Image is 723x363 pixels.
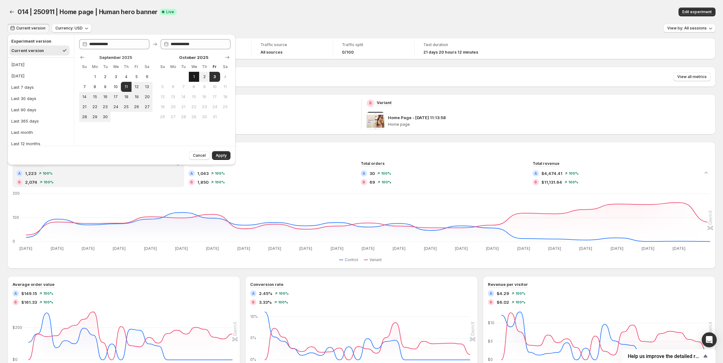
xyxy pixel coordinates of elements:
[209,72,220,82] button: End of range Today Friday October 3 2025
[199,112,209,122] button: Thursday October 30 2025
[92,94,97,99] span: 15
[212,84,217,89] span: 10
[215,171,225,175] span: 100%
[92,114,97,119] span: 29
[113,104,118,109] span: 24
[9,60,72,70] button: [DATE]
[197,170,209,176] span: 1,043
[123,104,129,109] span: 25
[19,246,32,251] text: [DATE]
[342,42,405,55] a: Traffic split0/100
[199,102,209,112] button: Thursday October 23 2025
[123,84,129,89] span: 11
[342,42,405,47] span: Traffic split
[103,74,108,79] span: 2
[144,64,150,69] span: Sa
[90,102,100,112] button: Monday September 22 2025
[134,104,139,109] span: 26
[18,8,158,16] span: 014 | 250911 | Home page | Human hero banner
[261,42,324,55] a: Traffic sourceAll sources
[13,325,22,330] text: $200
[160,84,165,89] span: 5
[43,171,53,175] span: 100%
[158,102,168,112] button: Sunday October 19 2025
[103,114,108,119] span: 30
[160,94,165,99] span: 12
[13,147,710,153] h2: Performance over time
[490,292,492,295] h2: A
[568,180,578,184] span: 100%
[103,104,108,109] span: 23
[142,62,152,72] th: Saturday
[9,93,72,103] button: Last 30 days
[100,62,111,72] th: Tuesday
[92,74,97,79] span: 1
[9,127,72,137] button: Last month
[199,62,209,72] th: Thursday
[111,82,121,92] button: Wednesday September 10 2025
[424,246,437,251] text: [DATE]
[212,104,217,109] span: 24
[170,104,176,109] span: 20
[191,74,197,79] span: 1
[252,300,255,304] h2: B
[199,72,209,82] button: Thursday October 2 2025
[111,102,121,112] button: Wednesday September 24 2025
[123,64,129,69] span: Th
[181,104,186,109] span: 21
[362,246,374,251] text: [DATE]
[279,292,289,295] span: 100%
[123,94,129,99] span: 18
[535,171,537,175] h2: A
[191,64,197,69] span: We
[189,112,199,122] button: Wednesday October 29 2025
[100,92,111,102] button: Tuesday September 16 2025
[79,92,90,102] button: Sunday September 14 2025
[79,112,90,122] button: Sunday September 28 2025
[90,62,100,72] th: Monday
[144,94,150,99] span: 20
[132,102,142,112] button: Friday September 26 2025
[369,101,372,106] h2: B
[261,42,324,47] span: Traffic source
[82,94,87,99] span: 14
[11,129,33,135] div: Last month
[168,112,178,122] button: Monday October 27 2025
[202,64,207,69] span: Th
[363,180,365,184] h2: B
[674,72,710,81] button: View all metrics
[677,74,707,79] span: View all metrics
[121,92,131,102] button: Thursday September 18 2025
[52,24,91,33] button: Currency: USD
[178,92,188,102] button: Tuesday October 14 2025
[178,62,188,72] th: Tuesday
[202,74,207,79] span: 2
[121,72,131,82] button: Thursday September 4 2025
[168,102,178,112] button: Monday October 20 2025
[103,64,108,69] span: Tu
[132,92,142,102] button: Friday September 19 2025
[369,257,382,262] span: Variant
[220,102,230,112] button: Saturday October 25 2025
[142,102,152,112] button: Saturday September 27 2025
[250,281,283,287] h3: Conversion rate
[364,256,384,264] button: Variant
[142,72,152,82] button: Saturday September 6 2025
[92,104,97,109] span: 22
[134,64,139,69] span: Fr
[497,290,509,297] span: $4.29
[82,84,87,89] span: 7
[331,246,343,251] text: [DATE]
[206,246,219,251] text: [DATE]
[212,94,217,99] span: 17
[189,92,199,102] button: Wednesday October 15 2025
[144,246,157,251] text: [DATE]
[11,73,24,79] div: [DATE]
[209,82,220,92] button: Friday October 10 2025
[158,112,168,122] button: Sunday October 26 2025
[82,114,87,119] span: 28
[13,215,19,220] text: 100
[363,171,365,175] h2: A
[79,102,90,112] button: Sunday September 21 2025
[455,246,468,251] text: [DATE]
